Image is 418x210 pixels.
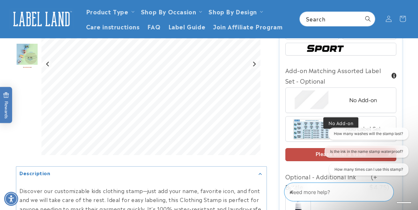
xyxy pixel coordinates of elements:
[205,4,265,19] summary: Shop By Design
[147,23,161,30] span: FAQ
[291,116,391,141] img: Add Label Set
[82,4,137,19] summary: Product Type
[141,8,196,15] span: Shop By Occasion
[209,7,257,16] a: Shop By Design
[44,60,52,69] button: Previous slide
[82,19,143,34] a: Care instructions
[250,60,259,69] button: Next slide
[137,4,205,19] summary: Shop By Occasion
[320,128,412,181] iframe: Gorgias live chat conversation starters
[291,88,391,113] img: No Add-on
[86,7,128,16] a: Product Type
[16,66,38,89] div: Go to slide 6
[16,43,38,65] img: null
[284,180,412,204] iframe: Gorgias Floating Chat
[7,7,76,31] a: Label Land
[361,12,375,26] button: Search
[16,43,38,65] div: Go to slide 5
[209,19,286,34] a: Join Affiliate Program
[143,19,165,34] a: FAQ
[285,171,397,192] div: Optional - Additional Ink Bottle
[10,9,73,29] img: Label Land
[213,23,282,30] span: Join Affiliate Program
[285,65,397,86] div: Add-on Matching Assorted Label Set - Optional
[4,192,18,206] div: Accessibility Menu
[86,23,140,30] span: Care instructions
[168,23,206,30] span: Label Guide
[16,66,38,89] img: null
[285,148,397,161] div: Please enter a value
[19,170,50,176] h2: Description
[3,92,9,119] span: Rewards
[165,19,209,34] a: Label Guide
[16,167,267,181] summary: Description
